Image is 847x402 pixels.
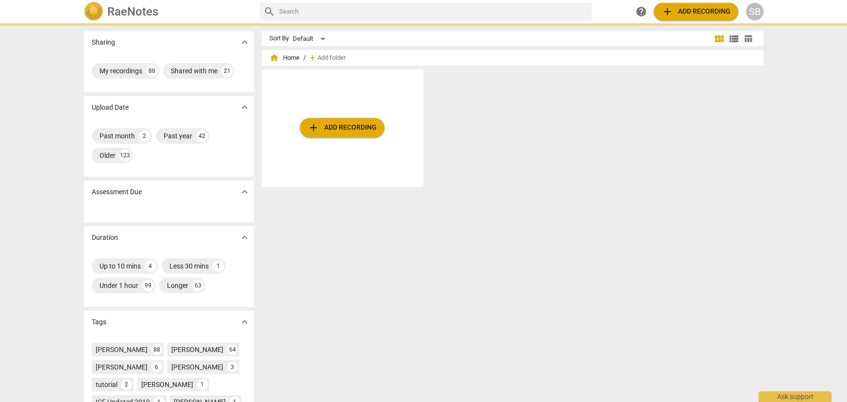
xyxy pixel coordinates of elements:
[164,131,192,141] div: Past year
[308,122,377,134] span: Add recording
[227,344,238,355] div: 64
[237,35,252,50] button: Show more
[92,102,129,113] p: Upload Date
[100,261,141,271] div: Up to 10 mins
[269,53,299,63] span: Home
[632,3,650,20] a: Help
[192,280,204,291] div: 63
[662,6,673,17] span: add
[96,380,117,389] div: tutorial
[119,150,131,161] div: 123
[727,32,741,46] button: List view
[213,260,224,272] div: 1
[300,118,384,137] button: Upload
[100,281,138,290] div: Under 1 hour
[92,317,106,327] p: Tags
[237,315,252,329] button: Show more
[239,316,250,328] span: expand_more
[714,33,725,45] span: view_module
[303,54,306,62] span: /
[84,2,252,21] a: LogoRaeNotes
[264,6,275,17] span: search
[239,36,250,48] span: expand_more
[239,101,250,113] span: expand_more
[169,261,209,271] div: Less 30 mins
[712,32,727,46] button: Tile view
[759,391,831,402] div: Ask support
[662,6,731,17] span: Add recording
[100,66,142,76] div: My recordings
[139,130,150,142] div: 2
[728,33,740,45] span: view_list
[269,35,289,42] div: Sort By
[151,362,162,372] div: 6
[92,233,118,243] p: Duration
[145,260,156,272] div: 4
[142,280,154,291] div: 99
[227,362,238,372] div: 3
[744,34,753,43] span: table_chart
[237,100,252,115] button: Show more
[197,379,208,390] div: 1
[317,54,346,62] span: Add folder
[746,3,764,20] button: SB
[239,232,250,243] span: expand_more
[741,32,756,46] button: Table view
[221,65,233,77] div: 21
[100,151,116,160] div: Older
[151,344,162,355] div: 88
[308,122,319,134] span: add
[196,130,208,142] div: 42
[237,230,252,245] button: Show more
[141,380,193,389] div: [PERSON_NAME]
[96,362,148,372] div: [PERSON_NAME]
[171,66,217,76] div: Shared with me
[84,2,103,21] img: Logo
[237,184,252,199] button: Show more
[171,362,223,372] div: [PERSON_NAME]
[308,53,317,63] span: add
[654,3,738,20] button: Upload
[293,31,329,47] div: Default
[269,53,279,63] span: home
[92,187,142,197] p: Assessment Due
[100,131,135,141] div: Past month
[635,6,647,17] span: help
[96,345,148,354] div: [PERSON_NAME]
[121,379,132,390] div: 2
[279,4,588,19] input: Search
[171,345,223,354] div: [PERSON_NAME]
[92,37,115,48] p: Sharing
[146,65,158,77] div: 88
[167,281,188,290] div: Longer
[239,186,250,198] span: expand_more
[107,5,158,18] h2: RaeNotes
